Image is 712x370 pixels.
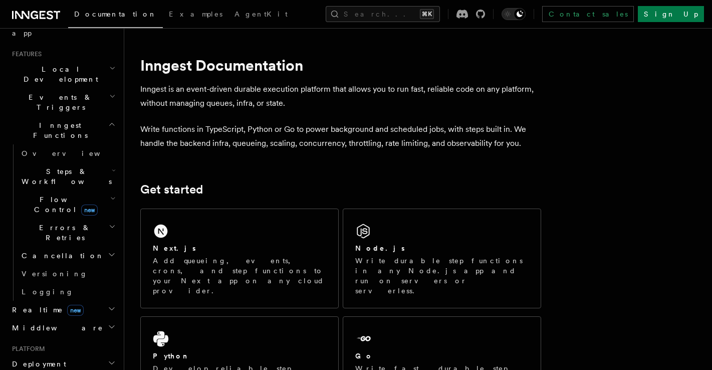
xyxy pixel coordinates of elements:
span: Errors & Retries [18,223,109,243]
span: Versioning [22,270,88,278]
span: Inngest Functions [8,120,108,140]
h2: Python [153,351,190,361]
kbd: ⌘K [420,9,434,19]
span: Deployment [8,359,66,369]
a: Contact sales [542,6,634,22]
button: Search...⌘K [326,6,440,22]
h2: Next.js [153,243,196,253]
a: Next.jsAdd queueing, events, crons, and step functions to your Next app on any cloud provider. [140,209,339,308]
a: Node.jsWrite durable step functions in any Node.js app and run on servers or serverless. [343,209,541,308]
span: Overview [22,149,125,157]
p: Add queueing, events, crons, and step functions to your Next app on any cloud provider. [153,256,326,296]
button: Local Development [8,60,118,88]
span: Local Development [8,64,109,84]
button: Toggle dark mode [502,8,526,20]
div: Inngest Functions [8,144,118,301]
button: Events & Triggers [8,88,118,116]
a: Examples [163,3,228,27]
a: Overview [18,144,118,162]
a: Logging [18,283,118,301]
a: Sign Up [638,6,704,22]
h2: Go [355,351,373,361]
span: Logging [22,288,74,296]
button: Flow Controlnew [18,191,118,219]
p: Inngest is an event-driven durable execution platform that allows you to run fast, reliable code ... [140,82,541,110]
span: AgentKit [234,10,288,18]
h2: Node.js [355,243,405,253]
span: Flow Control [18,195,110,215]
span: Events & Triggers [8,92,109,112]
button: Cancellation [18,247,118,265]
a: AgentKit [228,3,294,27]
button: Steps & Workflows [18,162,118,191]
span: Platform [8,345,45,353]
p: Write durable step functions in any Node.js app and run on servers or serverless. [355,256,529,296]
a: Documentation [68,3,163,28]
a: Versioning [18,265,118,283]
span: new [81,205,98,216]
button: Middleware [8,319,118,337]
span: Middleware [8,323,103,333]
span: Examples [169,10,222,18]
a: Setting up your app [8,14,118,42]
span: Documentation [74,10,157,18]
h1: Inngest Documentation [140,56,541,74]
span: Realtime [8,305,84,315]
p: Write functions in TypeScript, Python or Go to power background and scheduled jobs, with steps bu... [140,122,541,150]
span: Cancellation [18,251,104,261]
span: Steps & Workflows [18,166,112,187]
button: Realtimenew [8,301,118,319]
span: Features [8,50,42,58]
span: new [67,305,84,316]
a: Get started [140,182,203,197]
button: Errors & Retries [18,219,118,247]
button: Inngest Functions [8,116,118,144]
